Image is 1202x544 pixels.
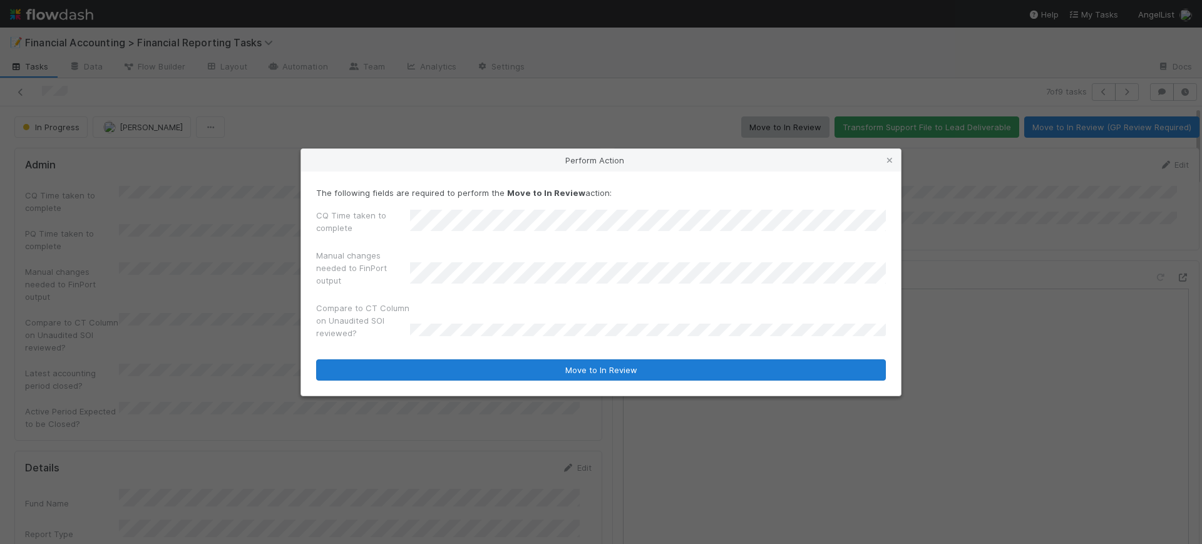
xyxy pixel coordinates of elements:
button: Move to In Review [316,359,886,381]
label: CQ Time taken to complete [316,209,410,234]
label: Compare to CT Column on Unaudited SOI reviewed? [316,302,410,339]
strong: Move to In Review [507,188,585,198]
label: Manual changes needed to FinPort output [316,249,410,287]
div: Perform Action [301,149,901,172]
p: The following fields are required to perform the action: [316,187,886,199]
